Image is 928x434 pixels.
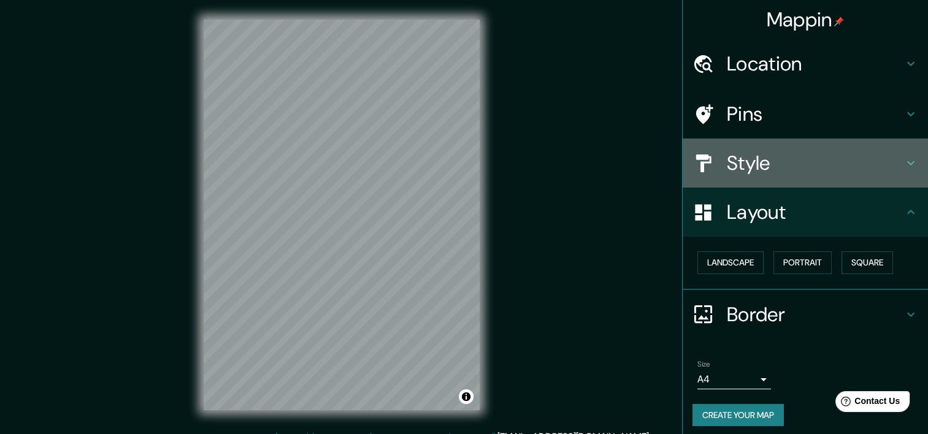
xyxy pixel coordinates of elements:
div: A4 [697,370,771,389]
h4: Style [727,151,903,175]
h4: Border [727,302,903,327]
h4: Location [727,51,903,76]
h4: Mappin [767,7,845,32]
div: Pins [683,89,928,139]
label: Size [697,359,710,369]
button: Toggle attribution [459,389,474,404]
iframe: Help widget launcher [819,386,915,421]
h4: Pins [727,102,903,126]
h4: Layout [727,200,903,224]
button: Square [842,251,893,274]
button: Create your map [692,404,784,427]
img: pin-icon.png [834,17,844,26]
button: Landscape [697,251,764,274]
div: Border [683,290,928,339]
div: Layout [683,188,928,237]
div: Location [683,39,928,88]
canvas: Map [204,20,480,410]
div: Style [683,139,928,188]
button: Portrait [773,251,832,274]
